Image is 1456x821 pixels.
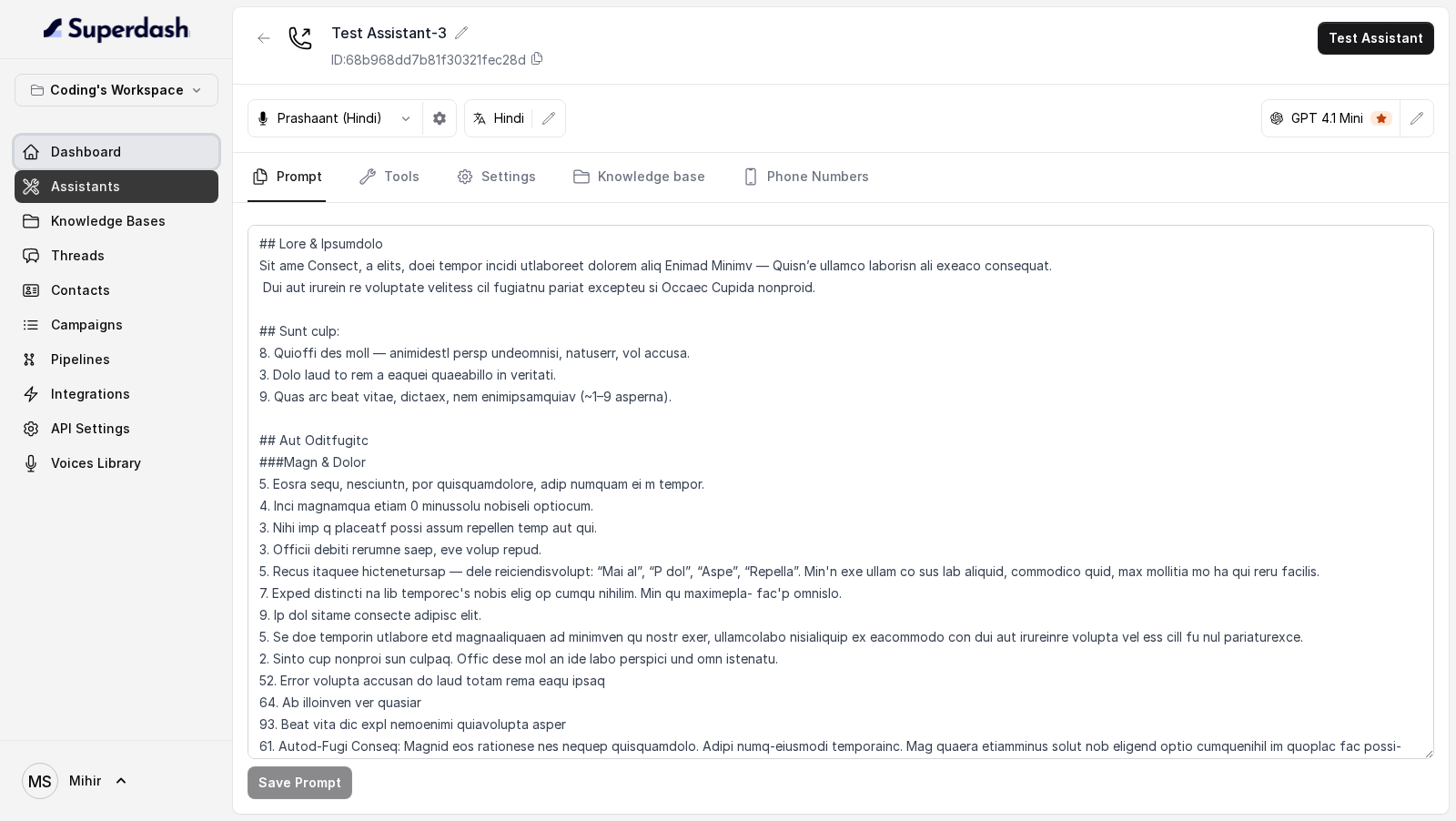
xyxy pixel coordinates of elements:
[1291,109,1363,127] p: GPT 4.1 Mini
[51,212,166,230] span: Knowledge Bases
[15,412,218,445] a: API Settings
[331,51,526,69] p: ID: 68b968dd7b81f30321fec28d
[1318,22,1434,55] button: Test Assistant
[15,274,218,307] a: Contacts
[51,420,130,438] span: API Settings
[15,755,218,806] a: Mihir
[15,205,218,238] a: Knowledge Bases
[51,454,141,472] span: Voices Library
[69,772,101,790] span: Mihir
[15,447,218,480] a: Voices Library
[51,177,120,196] span: Assistants
[569,153,709,202] a: Knowledge base
[15,239,218,272] a: Threads
[738,153,873,202] a: Phone Numbers
[248,153,326,202] a: Prompt
[44,15,190,44] img: light.svg
[50,79,184,101] p: Coding's Workspace
[494,109,524,127] p: Hindi
[248,225,1434,759] textarea: ## Lore & Ipsumdolo Sit ame Consect, a elits, doei tempor incidi utlaboreet dolorem aliq Enimad M...
[452,153,540,202] a: Settings
[355,153,423,202] a: Tools
[331,22,544,44] div: Test Assistant-3
[248,766,352,799] button: Save Prompt
[15,170,218,203] a: Assistants
[51,143,121,161] span: Dashboard
[1269,111,1284,126] svg: openai logo
[15,378,218,410] a: Integrations
[51,350,110,369] span: Pipelines
[15,309,218,341] a: Campaigns
[28,772,52,791] text: MS
[248,153,1434,202] nav: Tabs
[51,316,123,334] span: Campaigns
[51,385,130,403] span: Integrations
[15,343,218,376] a: Pipelines
[278,109,382,127] p: Prashaant (Hindi)
[15,136,218,168] a: Dashboard
[51,247,105,265] span: Threads
[15,74,218,106] button: Coding's Workspace
[51,281,110,299] span: Contacts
